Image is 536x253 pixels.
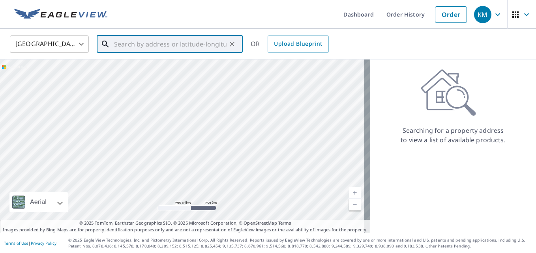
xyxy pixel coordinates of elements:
p: Searching for a property address to view a list of available products. [400,126,506,145]
span: Upload Blueprint [274,39,322,49]
a: Terms of Use [4,240,28,246]
img: EV Logo [14,9,107,20]
div: Aerial [9,192,68,212]
a: Privacy Policy [31,240,56,246]
input: Search by address or latitude-longitude [114,33,227,55]
a: Current Level 5, Zoom Out [349,199,361,210]
a: Terms [278,220,291,226]
div: OR [251,35,329,53]
div: KM [474,6,491,23]
p: | [4,241,56,246]
a: OpenStreetMap [244,220,277,226]
p: © 2025 Eagle View Technologies, Inc. and Pictometry International Corp. All Rights Reserved. Repo... [68,237,532,249]
div: [GEOGRAPHIC_DATA] [10,33,89,55]
a: Order [435,6,467,23]
a: Current Level 5, Zoom In [349,187,361,199]
div: Aerial [28,192,49,212]
a: Upload Blueprint [268,35,328,53]
span: © 2025 TomTom, Earthstar Geographics SIO, © 2025 Microsoft Corporation, © [79,220,291,227]
button: Clear [227,39,238,50]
